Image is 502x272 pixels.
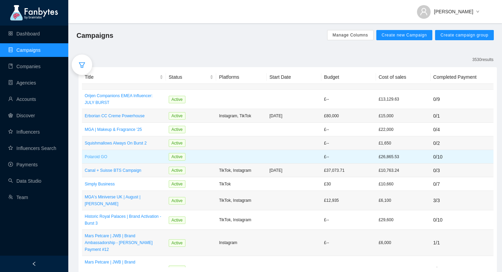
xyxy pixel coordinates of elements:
[8,178,41,184] a: searchData Studio
[76,30,113,41] span: Campaigns
[169,197,185,205] span: Active
[85,126,163,133] a: MGA | Makeup & Fragrance '25
[85,181,163,187] a: Simply Business
[166,71,217,84] th: Status
[169,139,185,147] span: Active
[269,167,319,174] p: [DATE]
[431,177,493,191] td: 0 / 7
[85,153,163,160] a: Polaroid GO
[379,112,428,119] p: £15,000
[169,180,185,188] span: Active
[431,210,493,230] td: 0 / 10
[8,96,36,102] a: userAccounts
[219,216,264,223] p: TikTok, Instagram
[435,30,494,40] button: Create campaign group
[324,126,373,133] p: £ --
[8,129,40,135] a: starInfluencers
[324,216,373,223] p: £ --
[169,153,185,161] span: Active
[8,47,41,53] a: databaseCampaigns
[324,140,373,147] p: £ --
[85,140,163,147] a: Squishmallows Always On Burst 2
[420,7,428,16] span: user
[431,164,493,177] td: 0 / 3
[441,32,488,38] span: Create campaign group
[321,71,376,84] th: Budget
[82,71,166,84] th: Title
[169,73,209,81] span: Status
[324,181,373,187] p: £ 30
[79,62,85,69] span: filter
[431,230,493,256] td: 1 / 1
[32,261,37,266] span: left
[324,167,373,174] p: £ 37,073.71
[472,56,493,63] p: 3530 results
[8,113,35,118] a: radar-chartDiscover
[412,3,485,14] button: [PERSON_NAME]down
[324,239,373,246] p: £ --
[324,112,373,119] p: £ 80,000
[8,64,41,69] a: bookCompanies
[169,167,185,174] span: Active
[431,150,493,164] td: 0 / 10
[431,71,493,84] th: Completed Payment
[376,71,431,84] th: Cost of sales
[85,112,163,119] a: Erborian CC Creme Powerhouse
[379,239,428,246] p: £6,000
[333,32,368,38] span: Manage Columns
[379,216,428,223] p: £29,600
[379,126,428,133] p: £22,000
[219,239,264,246] p: Instagram
[267,71,321,84] th: Start Date
[324,153,373,160] p: £ --
[8,80,36,86] a: containerAgencies
[382,32,427,38] span: Create new Campaign
[8,195,28,200] a: usergroup-addTeam
[85,194,163,207] a: MGA's Miniverse UK | August | [PERSON_NAME]
[169,96,185,103] span: Active
[379,153,428,160] p: £26,865.53
[434,8,473,15] span: [PERSON_NAME]
[431,109,493,123] td: 0 / 1
[8,31,40,36] a: appstoreDashboard
[8,162,38,167] a: pay-circlePayments
[431,90,493,109] td: 0 / 9
[85,232,163,253] a: Mars Petcare | JWB | Brand Ambassadorship - [PERSON_NAME] Payment #12
[8,146,56,151] a: starInfluencers Search
[324,96,373,103] p: £ --
[219,167,264,174] p: TikTok, Instagram
[85,213,163,227] a: Historic Royal Palaces | Brand Activation - Burst 3
[324,197,373,204] p: £ 12,935
[85,92,163,106] a: Orijen Companions EMEA Influencer: JULY BURST
[85,73,158,81] span: Title
[431,123,493,136] td: 0 / 4
[219,181,264,187] p: TikTok
[376,30,433,40] button: Create new Campaign
[379,140,428,147] p: £1,650
[216,71,267,84] th: Platforms
[169,126,185,133] span: Active
[431,136,493,150] td: 0 / 2
[379,197,428,204] p: £6,100
[169,112,185,120] span: Active
[379,96,428,103] p: £13,129.63
[379,181,428,187] p: £10,660
[379,167,428,174] p: £10,763.24
[219,112,264,119] p: Instagram, TikTok
[327,30,374,40] button: Manage Columns
[431,191,493,210] td: 3 / 3
[85,167,163,174] a: Canal + Suisse BTS Campaign
[269,112,319,119] p: [DATE]
[169,216,185,224] span: Active
[219,197,264,204] p: TikTok, Instagram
